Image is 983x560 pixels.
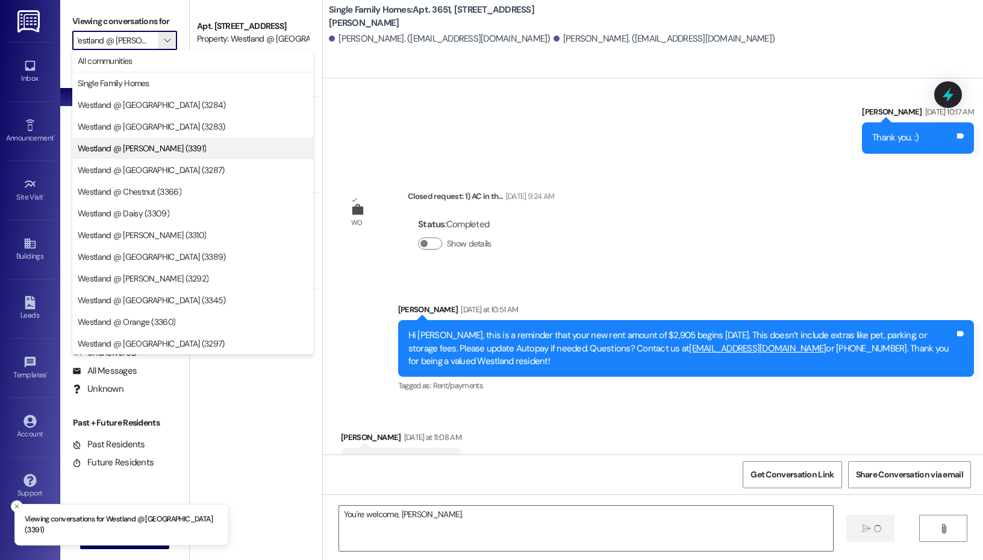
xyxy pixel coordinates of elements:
[78,142,206,154] span: Westland @ [PERSON_NAME] (3391)
[72,438,145,451] div: Past Residents
[848,461,971,488] button: Share Conversation via email
[6,174,54,207] a: Site Visit •
[78,316,175,328] span: Westland @ Orange (3360)
[458,303,518,316] div: [DATE] at 10:51 AM
[922,105,974,118] div: [DATE] 10:17 AM
[72,12,177,31] label: Viewing conversations for
[78,77,149,89] span: Single Family Homes
[72,456,154,469] div: Future Residents
[78,229,206,241] span: Westland @ [PERSON_NAME] (3310)
[17,10,42,33] img: ResiDesk Logo
[46,369,48,377] span: •
[418,215,496,234] div: : Completed
[60,324,189,337] div: Residents
[401,431,461,444] div: [DATE] at 11:08 AM
[689,342,826,354] a: [EMAIL_ADDRESS][DOMAIN_NAME]
[433,380,484,391] span: Rent/payments
[6,292,54,325] a: Leads
[351,216,363,229] div: WO
[503,190,555,203] div: [DATE] 9:24 AM
[447,238,491,250] label: Show details
[6,352,54,385] a: Templates •
[25,514,219,535] p: Viewing conversations for Westland @ [GEOGRAPHIC_DATA] (3391)
[6,233,54,266] a: Buildings
[862,105,974,122] div: [PERSON_NAME]
[872,131,919,144] div: Thank you. :)
[751,468,834,481] span: Get Conversation Link
[6,470,54,503] a: Support
[78,251,226,263] span: Westland @ [GEOGRAPHIC_DATA] (3389)
[6,55,54,88] a: Inbox
[60,417,189,429] div: Past + Future Residents
[72,383,123,395] div: Unknown
[78,272,208,285] span: Westland @ [PERSON_NAME] (3292)
[554,33,775,45] div: [PERSON_NAME]. ([EMAIL_ADDRESS][DOMAIN_NAME])
[6,411,54,444] a: Account
[418,218,445,230] b: Status
[329,33,551,45] div: [PERSON_NAME]. ([EMAIL_ADDRESS][DOMAIN_NAME])
[78,121,225,133] span: Westland @ [GEOGRAPHIC_DATA] (3283)
[856,468,963,481] span: Share Conversation via email
[408,190,554,207] div: Closed request: 1) AC in th...
[408,329,955,368] div: Hi [PERSON_NAME], this is a reminder that your new rent amount of $2,905 begins [DATE]. This does...
[78,207,169,219] span: Westland @ Daisy (3309)
[78,164,225,176] span: Westland @ [GEOGRAPHIC_DATA] (3287)
[939,524,948,533] i: 
[197,33,308,45] div: Property: Westland @ [GEOGRAPHIC_DATA] (3391)
[398,377,974,394] div: Tagged as:
[78,55,133,67] span: All communities
[54,132,55,140] span: •
[341,431,461,448] div: [PERSON_NAME]
[78,294,226,306] span: Westland @ [GEOGRAPHIC_DATA] (3345)
[398,303,974,320] div: [PERSON_NAME]
[339,506,833,551] textarea: You're welcome, [PERSON_NAME].
[197,49,261,60] span: [PERSON_NAME]
[743,461,841,488] button: Get Conversation Link
[78,99,226,111] span: Westland @ [GEOGRAPHIC_DATA] (3284)
[78,338,225,350] span: Westland @ [GEOGRAPHIC_DATA] (3297)
[60,68,189,81] div: Prospects + Residents
[43,191,45,200] span: •
[11,500,23,512] button: Close toast
[329,4,570,30] b: Single Family Homes: Apt. 3651, [STREET_ADDRESS][PERSON_NAME]
[164,36,170,45] i: 
[862,524,871,533] i: 
[261,49,321,60] span: [PERSON_NAME]
[72,365,137,377] div: All Messages
[78,186,181,198] span: Westland @ Chestnut (3366)
[78,31,158,50] input: All communities
[197,20,308,33] div: Apt. [STREET_ADDRESS]
[60,233,189,245] div: Prospects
